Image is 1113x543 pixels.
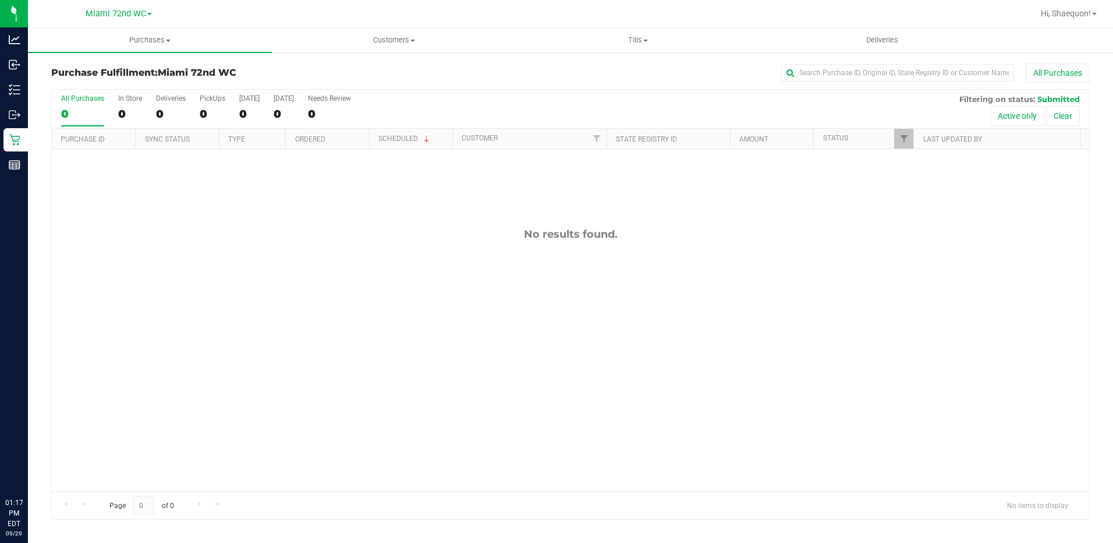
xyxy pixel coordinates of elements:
div: 0 [200,107,225,121]
a: Last Updated By [923,135,982,143]
div: 0 [274,107,294,121]
inline-svg: Retail [9,134,20,146]
h3: Purchase Fulfillment: [51,68,398,78]
inline-svg: Analytics [9,34,20,45]
a: Filter [894,129,913,149]
span: Miami 72nd WC [86,9,146,19]
span: Customers [272,35,515,45]
p: 01:17 PM EDT [5,498,23,529]
a: Scheduled [378,135,431,143]
div: In Store [118,94,142,103]
div: 0 [156,107,186,121]
a: Amount [739,135,768,143]
a: Deliveries [760,28,1004,52]
button: All Purchases [1026,63,1090,83]
div: 0 [118,107,142,121]
a: Customer [462,134,498,142]
div: 0 [308,107,351,121]
inline-svg: Outbound [9,109,20,121]
a: Purchases [28,28,272,52]
p: 09/29 [5,529,23,538]
span: Submitted [1037,94,1080,104]
span: Page of 0 [100,496,183,514]
a: Status [823,134,848,142]
a: Sync Status [145,135,190,143]
span: Hi, Shaequon! [1041,9,1091,18]
button: Active only [990,106,1044,126]
inline-svg: Reports [9,159,20,171]
a: Customers [272,28,516,52]
span: Filtering on status: [959,94,1035,104]
div: No results found. [52,228,1089,241]
inline-svg: Inbound [9,59,20,70]
span: Tills [517,35,760,45]
div: PickUps [200,94,225,103]
a: State Registry ID [616,135,677,143]
a: Tills [516,28,760,52]
div: Needs Review [308,94,351,103]
span: No items to display [998,496,1077,514]
inline-svg: Inventory [9,84,20,96]
a: Filter [587,129,607,149]
span: Miami 72nd WC [158,67,236,78]
a: Type [228,135,245,143]
a: Ordered [295,135,325,143]
span: Purchases [28,35,272,45]
div: 0 [239,107,260,121]
button: Clear [1046,106,1080,126]
div: [DATE] [274,94,294,103]
iframe: Resource center [12,450,47,485]
input: Search Purchase ID, Original ID, State Registry ID or Customer Name... [781,64,1014,82]
a: Purchase ID [61,135,105,143]
div: All Purchases [61,94,104,103]
div: Deliveries [156,94,186,103]
div: 0 [61,107,104,121]
div: [DATE] [239,94,260,103]
span: Deliveries [850,35,914,45]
